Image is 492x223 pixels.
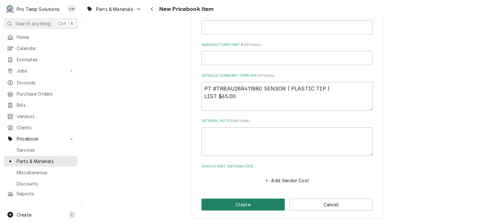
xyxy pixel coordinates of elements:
a: Bills [4,100,78,110]
label: Detailed Summary Template [201,73,373,78]
label: Vendor Part Information [201,164,373,169]
div: Internal Notes [201,118,373,156]
span: K [71,20,74,27]
span: Calendar [17,45,75,52]
a: Clients [4,122,78,133]
span: Ctrl [58,20,66,27]
span: Parts & Materials [96,6,133,13]
span: Pricebook [17,135,65,142]
a: Estimates [4,54,78,65]
span: Reports [17,190,75,197]
span: Discounts [17,180,75,187]
div: Detailed Summary Template [201,73,373,111]
span: Parts & Materials [17,158,75,165]
a: Go to Help Center [4,203,78,213]
span: Bills [17,102,75,108]
span: Invoices [17,79,75,86]
span: ( optional ) [243,43,261,47]
textarea: To enrich screen reader interactions, please activate Accessibility in Grammarly extension settings [201,82,373,111]
button: Create [201,199,285,210]
span: Purchase Orders [17,90,75,97]
a: Go to Pricebook [4,133,78,144]
a: Purchase Orders [4,89,78,99]
button: Add Vendor Cost [264,176,310,185]
a: Services [4,145,78,155]
button: Cancel [289,199,373,210]
span: Estimates [17,56,75,63]
span: ( optional ) [257,74,275,77]
span: Jobs [17,67,65,74]
a: Vendors [4,111,78,122]
span: New Pricebook Item [157,5,214,13]
button: Navigate back [147,4,157,14]
a: Miscellaneous [4,167,78,178]
a: Home [4,32,78,42]
div: Dana Williams's Avatar [67,4,76,13]
span: Help Center [17,205,74,211]
a: Go to Jobs [4,65,78,76]
span: ( optional ) [233,119,250,123]
div: DW [67,4,76,13]
label: Internal Notes [201,118,373,124]
a: Parts & Materials [4,156,78,167]
label: Manufacturer Part # [201,42,373,47]
a: Invoices [4,77,78,88]
span: Create [17,212,31,218]
div: Pro Temp Solutions's Avatar [6,4,15,13]
div: Button Group Row [201,199,373,210]
span: Clients [17,124,75,131]
div: Vendor Part Information [201,164,373,185]
a: Calendar [4,43,78,54]
div: Pro Temp Solutions [17,6,60,13]
div: Manufacturer [201,12,373,34]
div: P [6,4,15,13]
div: Manufacturer Part # [201,42,373,65]
a: Discounts [4,178,78,189]
span: Miscellaneous [17,169,75,176]
span: Home [17,34,75,40]
button: Search anythingCtrlK [4,18,78,29]
a: Reports [4,188,78,199]
span: Search anything [15,20,51,27]
span: Services [17,147,75,153]
span: Vendors [17,113,75,120]
div: Button Group [201,199,373,210]
span: C [70,211,74,218]
a: Go to Parts & Materials [84,4,144,14]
